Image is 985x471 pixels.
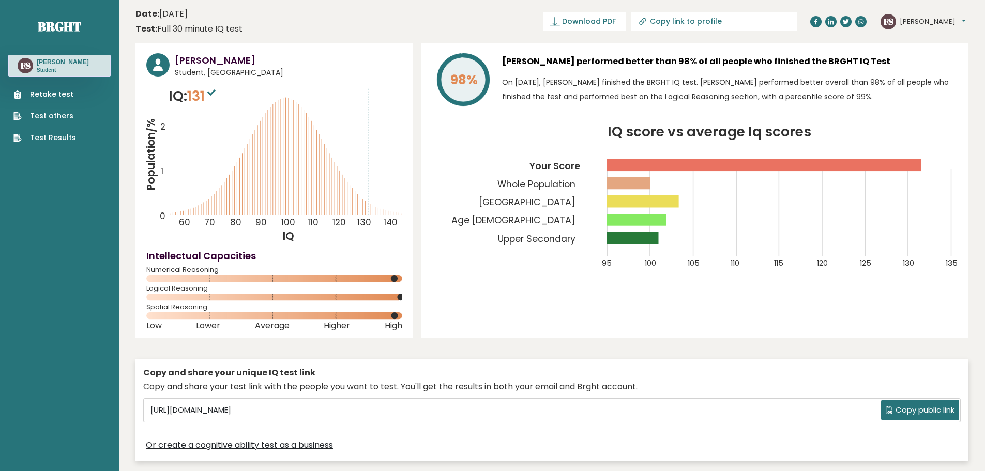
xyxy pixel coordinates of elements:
a: Test Results [13,132,76,143]
a: Download PDF [543,12,626,31]
tspan: IQ [283,229,295,244]
span: 131 [187,86,218,105]
span: High [385,324,402,328]
tspan: Age [DEMOGRAPHIC_DATA] [451,214,575,226]
tspan: 60 [179,216,190,229]
text: FS [884,15,893,27]
a: Brght [38,18,81,35]
button: [PERSON_NAME] [900,17,965,27]
tspan: 100 [281,216,295,229]
tspan: 125 [860,258,871,268]
span: Average [255,324,290,328]
span: Spatial Reasoning [146,305,402,309]
text: FS [21,59,31,71]
tspan: 98% [450,71,478,89]
tspan: Your Score [529,160,580,172]
span: Numerical Reasoning [146,268,402,272]
tspan: Population/% [144,118,158,191]
tspan: 130 [903,258,914,268]
tspan: 100 [645,258,656,268]
tspan: 0 [160,210,165,222]
span: Lower [196,324,220,328]
a: Retake test [13,89,76,100]
h3: [PERSON_NAME] performed better than 98% of all people who finished the BRGHT IQ Test [502,53,958,70]
tspan: 110 [731,258,739,268]
span: Download PDF [562,16,616,27]
tspan: [GEOGRAPHIC_DATA] [479,196,575,208]
tspan: 130 [358,216,372,229]
tspan: 80 [230,216,241,229]
button: Copy public link [881,400,959,420]
span: Copy public link [896,404,954,416]
tspan: 95 [602,258,612,268]
tspan: 120 [817,258,828,268]
h4: Intellectual Capacities [146,249,402,263]
div: Copy and share your test link with the people you want to test. You'll get the results in both yo... [143,381,961,393]
div: Full 30 minute IQ test [135,23,243,35]
tspan: 1 [161,165,163,177]
span: Logical Reasoning [146,286,402,291]
tspan: 105 [688,258,700,268]
p: Student [37,67,89,74]
span: Low [146,324,162,328]
a: Test others [13,111,76,121]
tspan: 70 [204,216,215,229]
a: Or create a cognitive ability test as a business [146,439,333,451]
tspan: 2 [160,121,165,133]
span: Higher [324,324,350,328]
div: Copy and share your unique IQ test link [143,367,961,379]
b: Date: [135,8,159,20]
h3: [PERSON_NAME] [37,58,89,66]
h3: [PERSON_NAME] [175,53,402,67]
tspan: 115 [774,258,783,268]
tspan: 135 [946,258,958,268]
tspan: Whole Population [497,178,575,190]
b: Test: [135,23,157,35]
tspan: 120 [332,216,346,229]
p: On [DATE], [PERSON_NAME] finished the BRGHT IQ test. [PERSON_NAME] performed better overall than ... [502,75,958,104]
tspan: 140 [384,216,398,229]
span: Student, [GEOGRAPHIC_DATA] [175,67,402,78]
p: IQ: [169,86,218,107]
tspan: 90 [255,216,267,229]
tspan: 110 [308,216,319,229]
time: [DATE] [135,8,188,20]
tspan: Upper Secondary [498,233,575,245]
tspan: IQ score vs average Iq scores [608,122,811,141]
